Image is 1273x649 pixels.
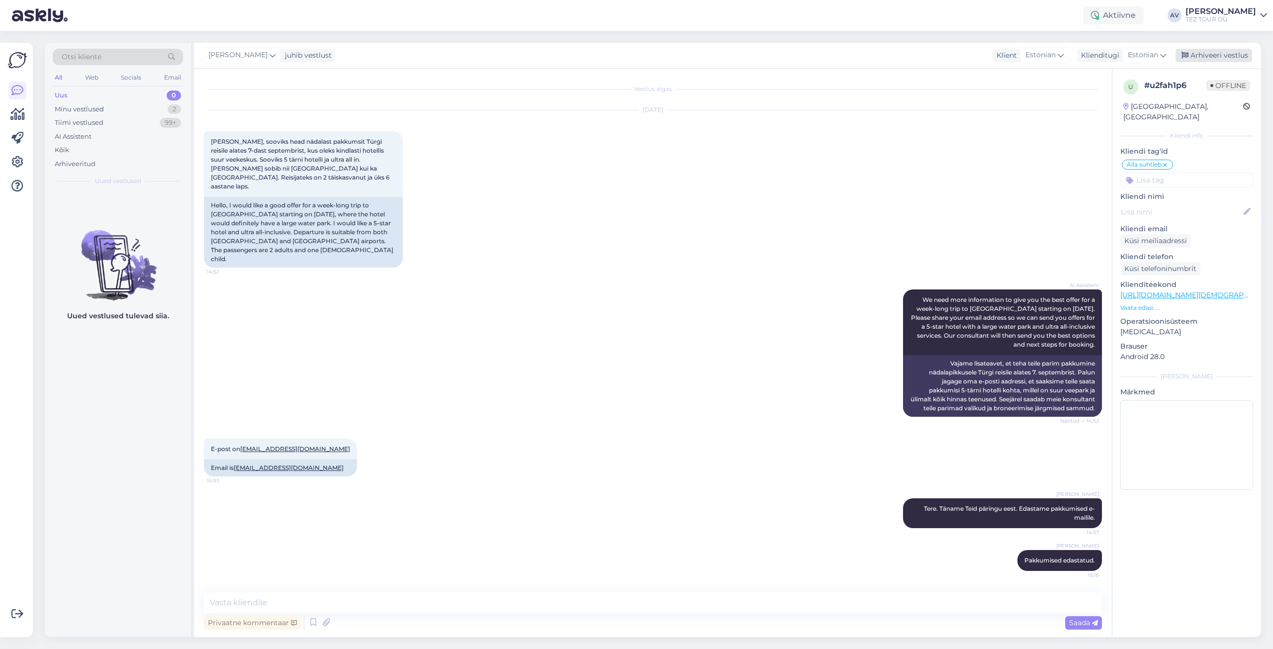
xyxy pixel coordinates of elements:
span: Alla suhtleb [1127,162,1162,168]
div: Küsi telefoninumbrit [1120,262,1200,276]
div: Socials [119,71,143,84]
span: 14:52 [207,268,244,276]
div: Email is [204,460,357,476]
p: Klienditeekond [1120,279,1253,290]
div: Arhiveeritud [55,159,95,169]
span: Otsi kliente [62,52,101,62]
div: juhib vestlust [281,50,332,61]
span: Estonian [1128,50,1158,61]
span: AI Assistent [1062,281,1099,289]
div: AI Assistent [55,132,91,142]
div: Küsi meiliaadressi [1120,234,1191,248]
span: [PERSON_NAME] [1056,542,1099,550]
div: AV [1168,8,1182,22]
p: Kliendi telefon [1120,252,1253,262]
div: Arhiveeri vestlus [1176,49,1252,62]
div: Vajame lisateavet, et teha teile parim pakkumine nädalapikkusele Türgi reisile alates 7. septembr... [903,355,1102,417]
span: [PERSON_NAME] [208,50,268,61]
span: We need more information to give you the best offer for a week-long trip to [GEOGRAPHIC_DATA] sta... [911,296,1096,348]
span: 14:53 [207,477,244,484]
img: Askly Logo [8,51,27,70]
span: Pakkumised edastatud. [1024,556,1095,564]
span: Uued vestlused [95,177,141,185]
span: [PERSON_NAME] [1056,490,1099,498]
div: TEZ TOUR OÜ [1185,15,1256,23]
p: Kliendi email [1120,224,1253,234]
div: 2 [168,104,181,114]
span: u [1128,83,1133,91]
span: Offline [1206,80,1250,91]
p: Kliendi tag'id [1120,146,1253,157]
img: No chats [45,212,191,302]
span: [PERSON_NAME], sooviks head nädalast pakkumsit Türgi reisile alates 7-dast septembrist, kus oleks... [211,138,391,190]
div: Minu vestlused [55,104,104,114]
div: Tiimi vestlused [55,118,103,128]
span: Nähtud ✓ 14:52 [1060,417,1099,425]
a: [EMAIL_ADDRESS][DOMAIN_NAME] [234,464,344,471]
input: Lisa tag [1120,173,1253,187]
p: Android 28.0 [1120,352,1253,362]
div: Kliendi info [1120,131,1253,140]
a: [PERSON_NAME]TEZ TOUR OÜ [1185,7,1267,23]
div: Privaatne kommentaar [204,616,301,630]
p: [MEDICAL_DATA] [1120,327,1253,337]
span: 15:16 [1062,571,1099,579]
p: Uued vestlused tulevad siia. [67,311,169,321]
div: [PERSON_NAME] [1185,7,1256,15]
span: Saada [1069,618,1098,627]
a: [EMAIL_ADDRESS][DOMAIN_NAME] [240,445,350,453]
div: [DATE] [204,105,1102,114]
input: Lisa nimi [1121,206,1242,217]
div: Klient [993,50,1017,61]
span: 14:57 [1062,529,1099,536]
p: Operatsioonisüsteem [1120,316,1253,327]
div: Aktiivne [1083,6,1144,24]
p: Vaata edasi ... [1120,303,1253,312]
div: Klienditugi [1077,50,1119,61]
div: [PERSON_NAME] [1120,372,1253,381]
div: Vestlus algas [204,85,1102,93]
div: All [53,71,64,84]
span: Tere. Täname Teid päringu eest. Edastame pakkumised e-mailile. [924,505,1095,521]
p: Kliendi nimi [1120,191,1253,202]
div: Uus [55,91,68,100]
div: Kõik [55,145,69,155]
p: Brauser [1120,341,1253,352]
div: 0 [167,91,181,100]
div: Web [83,71,100,84]
div: Hello, I would like a good offer for a week-long trip to [GEOGRAPHIC_DATA] starting on [DATE], wh... [204,197,403,268]
span: E-post on [211,445,350,453]
p: Märkmed [1120,387,1253,397]
span: Estonian [1025,50,1056,61]
div: 99+ [160,118,181,128]
div: # u2fah1p6 [1144,80,1206,92]
div: [GEOGRAPHIC_DATA], [GEOGRAPHIC_DATA] [1123,101,1243,122]
div: Email [162,71,183,84]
